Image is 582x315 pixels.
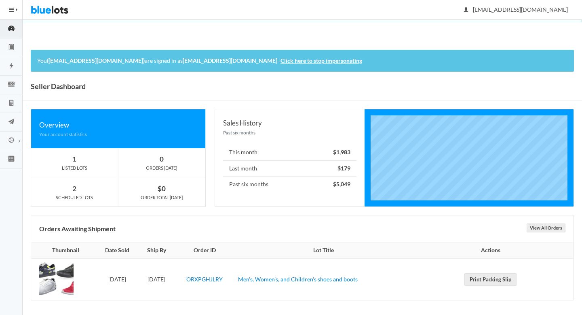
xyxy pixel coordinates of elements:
strong: 0 [160,155,164,163]
p: You are signed in as – [37,56,567,66]
strong: $0 [158,184,166,193]
div: ORDERS [DATE] [118,164,205,172]
th: Actions [412,243,574,259]
th: Thumbnail [31,243,95,259]
th: Lot Title [235,243,412,259]
div: Overview [39,119,197,130]
li: Past six months [223,176,356,192]
div: Your account statistics [39,130,197,138]
h1: Seller Dashboard [31,80,86,92]
th: Order ID [175,243,235,259]
th: Ship By [139,243,175,259]
a: Print Packing Slip [464,273,517,286]
strong: 1 [72,155,76,163]
strong: $1,983 [333,149,350,155]
div: Sales History [223,117,356,128]
div: SCHEDULED LOTS [31,194,118,201]
b: Orders Awaiting Shipment [39,225,116,232]
strong: [EMAIL_ADDRESS][DOMAIN_NAME] [183,57,277,64]
div: Past six months [223,129,356,136]
a: Men's, Women's, and Children's shoes and boots [238,276,358,283]
strong: $179 [337,165,350,172]
span: [EMAIL_ADDRESS][DOMAIN_NAME] [464,6,568,13]
strong: $5,049 [333,181,350,187]
li: This month [223,145,356,161]
a: ORXPGHJLRY [186,276,223,283]
a: Click here to stop impersonating [280,57,362,64]
th: Date Sold [95,243,139,259]
strong: 2 [72,184,76,193]
div: ORDER TOTAL [DATE] [118,194,205,201]
td: [DATE] [95,259,139,300]
td: [DATE] [139,259,175,300]
ion-icon: person [462,6,470,14]
li: Last month [223,160,356,177]
strong: ([EMAIL_ADDRESS][DOMAIN_NAME]) [47,57,145,64]
a: View All Orders [527,223,565,232]
div: LISTED LOTS [31,164,118,172]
